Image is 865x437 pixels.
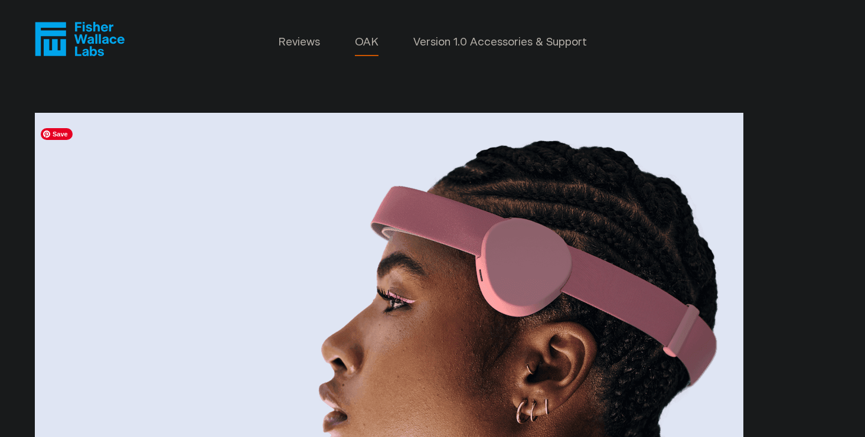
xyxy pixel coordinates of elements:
[413,34,587,51] a: Version 1.0 Accessories & Support
[41,128,73,140] span: Save
[35,22,125,56] a: Fisher Wallace
[355,34,378,51] a: OAK
[278,34,320,51] a: Reviews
